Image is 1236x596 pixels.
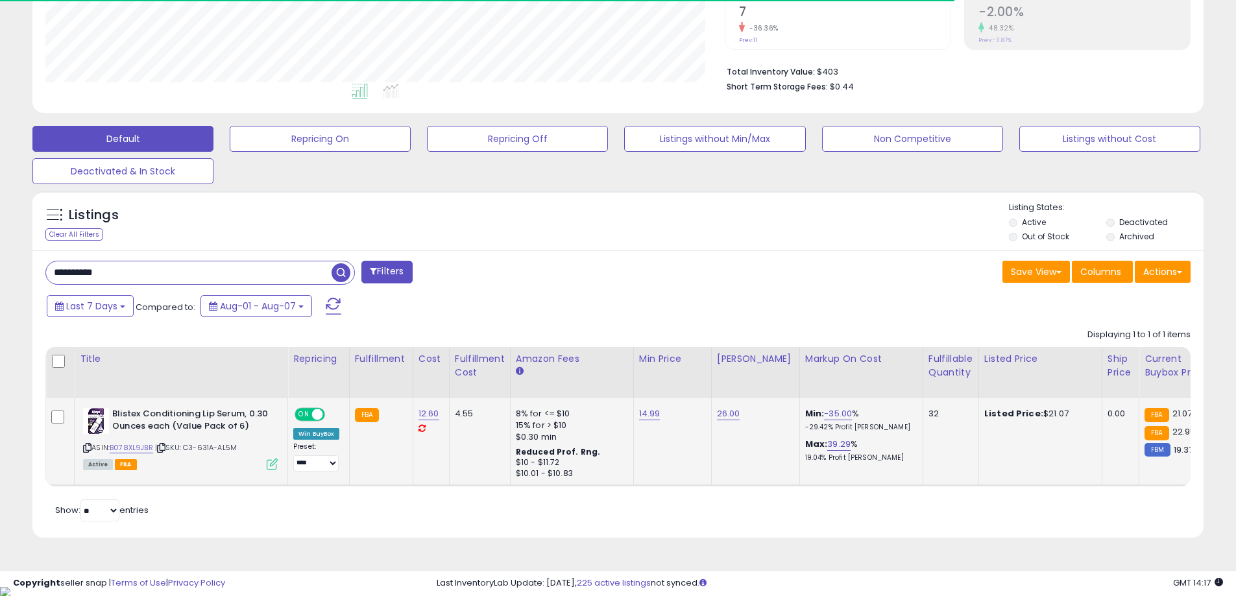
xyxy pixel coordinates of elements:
div: Cost [418,352,444,366]
div: Win BuyBox [293,428,339,440]
div: [PERSON_NAME] [717,352,794,366]
h2: -2.00% [978,5,1190,22]
label: Deactivated [1119,217,1168,228]
button: Listings without Cost [1019,126,1200,152]
div: Fulfillment [355,352,407,366]
div: 32 [928,408,969,420]
label: Active [1022,217,1046,228]
span: ON [296,409,312,420]
button: Repricing Off [427,126,608,152]
li: $403 [727,63,1181,78]
div: 4.55 [455,408,500,420]
button: Actions [1135,261,1191,283]
button: Columns [1072,261,1133,283]
button: Listings without Min/Max [624,126,805,152]
button: Aug-01 - Aug-07 [200,295,312,317]
b: Min: [805,407,825,420]
b: Listed Price: [984,407,1043,420]
div: Listed Price [984,352,1097,366]
a: Terms of Use [111,577,166,589]
small: Amazon Fees. [516,366,524,377]
b: Total Inventory Value: [727,66,815,77]
small: Prev: -3.87% [978,36,1012,44]
b: Reduced Prof. Rng. [516,446,601,457]
span: Aug-01 - Aug-07 [220,300,296,313]
small: FBA [1145,408,1169,422]
span: 21.07 [1172,407,1193,420]
label: Out of Stock [1022,231,1069,242]
small: FBA [355,408,379,422]
a: 26.00 [717,407,740,420]
div: 8% for <= $10 [516,408,624,420]
span: All listings currently available for purchase on Amazon [83,459,113,470]
div: % [805,408,913,432]
strong: Copyright [13,577,60,589]
button: Filters [361,261,412,283]
button: Deactivated & In Stock [32,158,213,184]
small: -36.36% [745,23,779,33]
span: OFF [323,409,344,420]
p: Listing States: [1009,202,1204,214]
div: $10.01 - $10.83 [516,468,624,479]
div: Repricing [293,352,344,366]
th: The percentage added to the cost of goods (COGS) that forms the calculator for Min & Max prices. [799,347,923,398]
small: FBA [1145,426,1169,440]
span: 2025-08-15 14:17 GMT [1173,577,1223,589]
a: 39.29 [827,438,851,451]
div: Markup on Cost [805,352,917,366]
p: -29.42% Profit [PERSON_NAME] [805,423,913,432]
p: 19.04% Profit [PERSON_NAME] [805,453,913,462]
small: Prev: 11 [739,36,757,44]
label: Archived [1119,231,1154,242]
div: Clear All Filters [45,228,103,241]
div: Min Price [639,352,706,366]
div: Fulfillable Quantity [928,352,973,379]
a: 225 active listings [577,577,651,589]
button: Repricing On [230,126,411,152]
b: Max: [805,438,828,450]
span: Show: entries [55,504,149,516]
div: Amazon Fees [516,352,628,366]
div: Fulfillment Cost [455,352,505,379]
div: Displaying 1 to 1 of 1 items [1087,329,1191,341]
span: 19.37 [1174,444,1194,456]
div: seller snap | | [13,577,225,590]
a: B078XL9JBR [110,442,153,453]
button: Non Competitive [822,126,1003,152]
div: ASIN: [83,408,278,468]
small: FBM [1145,443,1170,457]
a: Privacy Policy [168,577,225,589]
a: 12.60 [418,407,439,420]
div: % [805,438,913,462]
div: Ship Price [1108,352,1133,379]
b: Blistex Conditioning Lip Serum, 0.30 Ounces each (Value Pack of 6) [112,408,270,435]
span: 22.95 [1172,425,1196,438]
h2: 7 [739,5,951,22]
span: $0.44 [830,80,854,93]
div: $21.07 [984,408,1092,420]
div: $0.30 min [516,431,624,443]
span: Columns [1080,265,1121,278]
div: Preset: [293,442,339,471]
span: Compared to: [136,301,195,313]
span: FBA [115,459,137,470]
small: 48.32% [984,23,1013,33]
a: 14.99 [639,407,660,420]
div: Title [80,352,282,366]
div: Current Buybox Price [1145,352,1211,379]
img: 41b2agbyp0L._SL40_.jpg [83,408,109,434]
span: Last 7 Days [66,300,117,313]
button: Last 7 Days [47,295,134,317]
div: 0.00 [1108,408,1129,420]
div: $10 - $11.72 [516,457,624,468]
button: Save View [1002,261,1070,283]
button: Default [32,126,213,152]
a: -35.00 [824,407,852,420]
div: Last InventoryLab Update: [DATE], not synced. [437,577,1223,590]
span: | SKU: C3-631A-AL5M [155,442,237,453]
b: Short Term Storage Fees: [727,81,828,92]
div: 15% for > $10 [516,420,624,431]
h5: Listings [69,206,119,224]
